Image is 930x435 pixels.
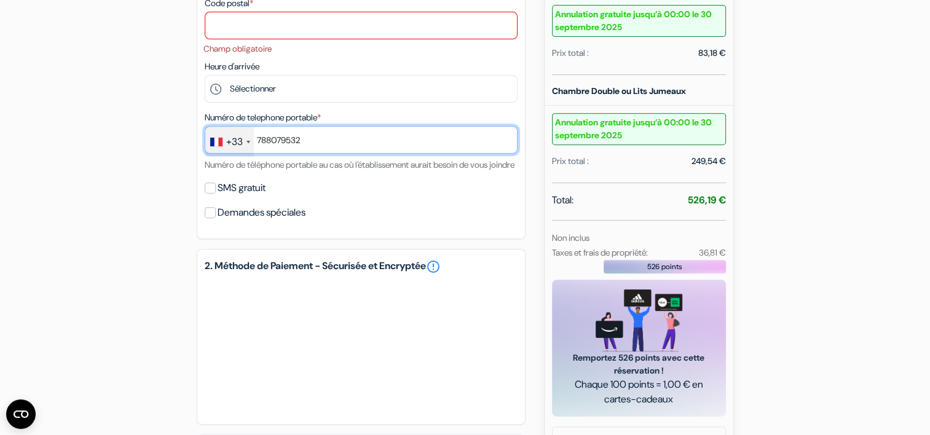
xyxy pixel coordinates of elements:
div: Prix total : [552,47,589,60]
label: Numéro de telephone portable [205,111,321,124]
small: Annulation gratuite jusqu’à 00:00 le 30 septembre 2025 [552,113,726,145]
button: Ouvrir le widget CMP [6,399,36,429]
a: error_outline [426,259,441,274]
div: Prix total : [552,155,589,168]
label: Demandes spéciales [218,204,305,221]
div: +33 [226,135,243,149]
span: Total: [552,193,573,208]
label: SMS gratuit [218,179,266,197]
div: France: +33 [205,127,254,157]
small: Annulation gratuite jusqu’à 00:00 le 30 septembre 2025 [552,5,726,37]
small: 36,81 € [698,247,725,258]
small: Taxes et frais de propriété: [552,247,648,258]
li: Champ obligatoire [203,43,518,55]
iframe: Cadre de saisie sécurisé pour le paiement [202,276,520,416]
span: Remportez 526 points avec cette réservation ! [567,351,711,377]
img: gift_card_hero_new.png [596,289,682,351]
div: 249,54 € [692,155,726,168]
h5: 2. Méthode de Paiement - Sécurisée et Encryptée [205,259,518,274]
small: Numéro de téléphone portable au cas où l'établissement aurait besoin de vous joindre [205,159,514,170]
span: 526 points [647,261,682,272]
div: 83,18 € [698,47,726,60]
label: Heure d'arrivée [205,60,259,73]
small: Non inclus [552,232,589,243]
input: 6 12 34 56 78 [205,126,518,154]
b: Chambre Double ou Lits Jumeaux [552,85,686,96]
span: Chaque 100 points = 1,00 € en cartes-cadeaux [567,377,711,407]
strong: 526,19 € [688,194,726,206]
